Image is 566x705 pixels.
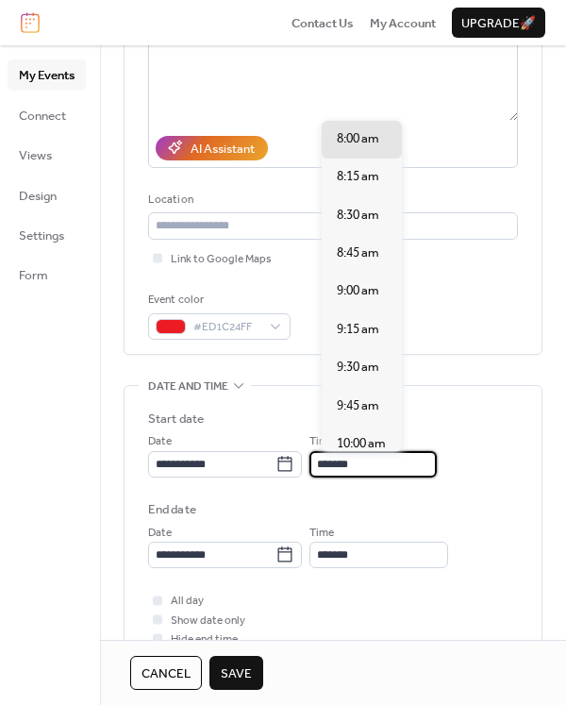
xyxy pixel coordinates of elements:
button: Cancel [130,656,202,690]
a: Views [8,140,86,170]
button: Upgrade🚀 [452,8,545,38]
a: Design [8,180,86,210]
a: Settings [8,220,86,250]
span: Hide end time [171,630,238,649]
button: Save [209,656,263,690]
img: logo [21,12,40,33]
a: Contact Us [291,13,354,32]
div: Start date [148,410,204,428]
span: Time [309,524,334,543]
a: My Account [370,13,436,32]
button: AI Assistant [156,136,268,160]
span: My Account [370,14,436,33]
span: Save [221,664,252,683]
span: Views [19,146,52,165]
span: Time [309,432,334,451]
span: Date [148,524,172,543]
div: End date [148,500,196,519]
div: AI Assistant [191,140,255,159]
span: Connect [19,107,66,126]
a: My Events [8,59,86,90]
span: Settings [19,227,64,245]
span: Upgrade 🚀 [461,14,536,33]
span: Date and time [148,378,228,396]
span: My Events [19,66,75,85]
span: Link to Google Maps [171,250,272,269]
span: 8:00 am [337,129,379,148]
span: 9:15 am [337,320,379,339]
span: Show date only [171,612,245,630]
a: Form [8,260,86,290]
span: All day [171,592,204,611]
span: 9:30 am [337,358,379,377]
a: Connect [8,100,86,130]
span: 10:00 am [337,434,386,453]
span: Date [148,432,172,451]
span: Contact Us [291,14,354,33]
span: 8:15 am [337,167,379,186]
span: #ED1C24FF [193,318,260,337]
span: Design [19,187,57,206]
div: Event color [148,291,287,310]
span: 9:45 am [337,396,379,415]
span: 9:00 am [337,281,379,300]
span: 8:30 am [337,206,379,225]
span: Form [19,266,48,285]
div: Location [148,191,514,210]
span: Cancel [141,664,191,683]
span: 8:45 am [337,243,379,262]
